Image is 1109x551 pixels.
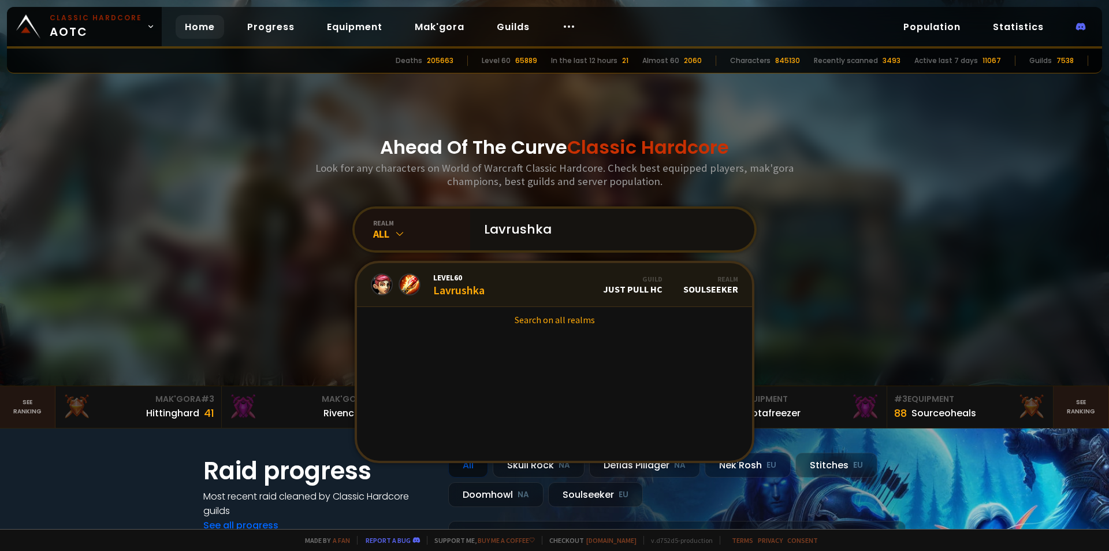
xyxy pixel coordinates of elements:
div: Active last 7 days [914,56,978,66]
span: Level 60 [433,272,485,283]
div: 21 [622,56,628,66]
a: Consent [787,536,818,545]
div: Doomhowl [448,482,544,507]
a: Classic HardcoreAOTC [7,7,162,46]
div: Deaths [396,56,422,66]
div: Skull Rock [493,453,585,478]
h1: Raid progress [203,453,434,489]
div: 65889 [515,56,537,66]
a: [DOMAIN_NAME] [586,536,637,545]
div: All [373,227,470,241]
div: Level 60 [482,56,511,66]
div: 3493 [883,56,900,66]
div: Equipment [728,393,880,405]
small: NA [559,460,570,471]
small: EU [853,460,863,471]
span: v. d752d5 - production [643,536,713,545]
a: Buy me a coffee [478,536,535,545]
a: Progress [238,15,304,39]
div: Notafreezer [745,406,801,420]
div: Recently scanned [814,56,878,66]
div: Guild [603,275,663,283]
div: Realm [683,275,738,283]
h1: Ahead Of The Curve [380,134,729,161]
a: Mak'Gora#3Hittinghard41 [55,386,222,428]
div: Nek'Rosh [705,453,791,478]
div: Stitches [795,453,877,478]
a: Seeranking [1054,386,1109,428]
div: In the last 12 hours [551,56,617,66]
span: Made by [298,536,350,545]
a: #2Equipment88Notafreezer [721,386,887,428]
div: Soulseeker [548,482,643,507]
div: 845130 [775,56,800,66]
a: See all progress [203,519,278,532]
div: Defias Pillager [589,453,700,478]
a: Search on all realms [357,307,752,332]
div: 2060 [684,56,702,66]
a: Population [894,15,970,39]
a: Report a bug [366,536,411,545]
span: Support me, [427,536,535,545]
div: Sourceoheals [911,406,976,420]
div: Mak'Gora [62,393,214,405]
small: Classic Hardcore [50,13,142,23]
div: Soulseeker [683,275,738,295]
div: Just Pull HC [603,275,663,295]
span: AOTC [50,13,142,40]
div: Lavrushka [433,272,485,297]
span: # 3 [894,393,907,405]
a: Terms [732,536,753,545]
a: a fan [333,536,350,545]
small: NA [518,489,529,501]
span: # 3 [201,393,214,405]
div: 41 [204,405,214,421]
span: Classic Hardcore [567,134,729,160]
div: Guilds [1029,56,1052,66]
div: 7538 [1056,56,1074,66]
small: NA [674,460,686,471]
h3: Look for any characters on World of Warcraft Classic Hardcore. Check best equipped players, mak'g... [311,161,798,188]
span: Checkout [542,536,637,545]
a: #3Equipment88Sourceoheals [887,386,1054,428]
div: realm [373,219,470,227]
div: 88 [894,405,907,421]
div: Rivench [323,406,360,420]
a: Statistics [984,15,1053,39]
a: Guilds [487,15,539,39]
a: Privacy [758,536,783,545]
div: 205663 [427,56,453,66]
h4: Most recent raid cleaned by Classic Hardcore guilds [203,489,434,518]
a: Home [176,15,224,39]
div: Mak'Gora [229,393,381,405]
input: Search a character... [477,209,740,250]
div: All [448,453,488,478]
div: Hittinghard [146,406,199,420]
a: Mak'Gora#2Rivench100 [222,386,388,428]
a: Level60LavrushkaGuildJust Pull HCRealmSoulseeker [357,263,752,307]
div: 11067 [983,56,1001,66]
small: EU [619,489,628,501]
a: Equipment [318,15,392,39]
div: Characters [730,56,771,66]
a: Mak'gora [405,15,474,39]
small: EU [766,460,776,471]
div: Equipment [894,393,1046,405]
div: Almost 60 [642,56,679,66]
